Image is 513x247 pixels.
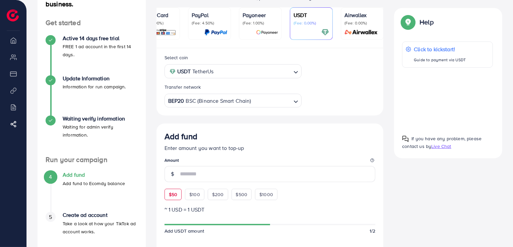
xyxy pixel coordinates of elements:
[402,136,409,142] img: Popup guide
[370,228,375,234] span: 1/2
[294,20,329,26] p: (Fee: 0.00%)
[49,213,52,221] span: 5
[63,212,138,218] h4: Create ad account
[63,179,125,187] p: Add fund to Ecomdy balance
[63,83,126,91] p: Information for run campaign.
[192,20,227,26] p: (Fee: 4.50%)
[63,115,138,122] h4: Waiting verify information
[259,191,273,198] span: $1000
[420,18,434,26] p: Help
[342,28,380,36] img: card
[141,20,176,26] p: (Fee: 4.00%)
[256,28,278,36] img: card
[38,156,146,164] h4: Run your campaign
[243,20,278,26] p: (Fee: 1.00%)
[7,9,19,21] img: logo
[402,16,414,28] img: Popup guide
[165,94,302,107] div: Search for option
[150,28,176,36] img: card
[169,191,177,198] span: $50
[63,220,138,236] p: Take a look at how your TikTok ad account works.
[189,191,200,198] span: $100
[165,144,376,152] p: Enter amount you want to top-up
[431,143,451,150] span: Live Chat
[165,132,197,141] h3: Add fund
[236,191,248,198] span: $500
[485,217,508,242] iframe: Chat
[49,173,52,181] span: 4
[165,228,204,234] span: Add USDT amount
[192,67,213,76] span: TetherUs
[321,28,329,36] img: card
[141,11,176,19] p: Credit Card
[212,191,224,198] span: $200
[38,75,146,115] li: Update Information
[216,66,291,77] input: Search for option
[414,45,466,53] p: Click to kickstart!
[63,123,138,139] p: Waiting for admin verify information.
[63,75,126,82] h4: Update Information
[294,11,329,19] p: USDT
[168,96,184,106] strong: BEP20
[402,135,482,150] span: If you have any problem, please contact us by
[252,96,291,106] input: Search for option
[192,11,227,19] p: PayPal
[165,205,376,214] p: ~ 1 USD = 1 USDT
[63,43,138,59] p: FREE 1 ad account in the first 14 days.
[165,84,201,90] label: Transfer network
[38,115,146,156] li: Waiting verify information
[243,11,278,19] p: Payoneer
[344,11,380,19] p: Airwallex
[186,96,251,106] span: BSC (Binance Smart Chain)
[165,64,302,78] div: Search for option
[38,172,146,212] li: Add fund
[204,28,227,36] img: card
[170,69,176,75] img: coin
[63,172,125,178] h4: Add fund
[414,56,466,64] p: Guide to payment via USDT
[38,35,146,75] li: Active 14 days free trial
[177,67,191,76] strong: USDT
[165,157,376,166] legend: Amount
[38,19,146,27] h4: Get started
[344,20,380,26] p: (Fee: 0.00%)
[63,35,138,42] h4: Active 14 days free trial
[165,54,188,61] label: Select coin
